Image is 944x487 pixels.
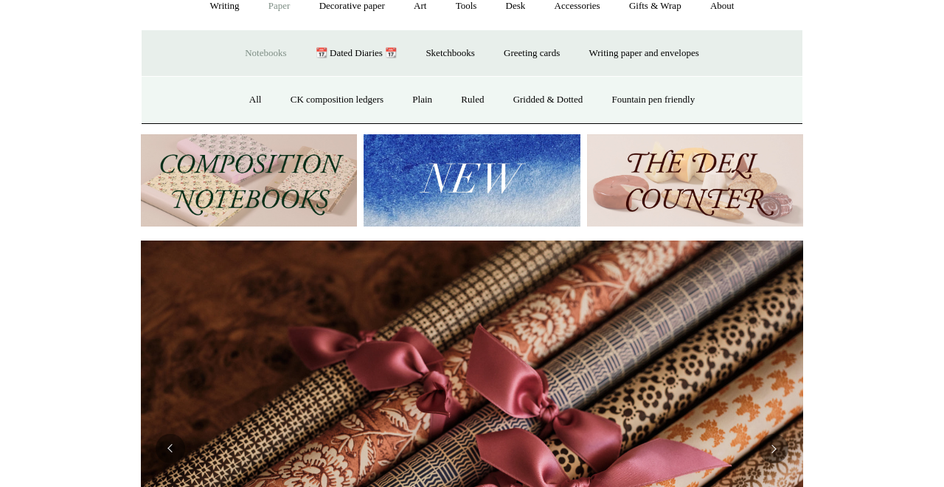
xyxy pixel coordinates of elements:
a: Notebooks [232,34,299,73]
a: Ruled [448,80,497,120]
button: Previous [156,434,185,463]
a: All [236,80,275,120]
a: Writing paper and envelopes [576,34,712,73]
a: Plain [399,80,445,120]
a: CK composition ledgers [277,80,397,120]
a: Greeting cards [490,34,573,73]
button: Next [759,434,788,463]
img: 202302 Composition ledgers.jpg__PID:69722ee6-fa44-49dd-a067-31375e5d54ec [141,134,357,227]
a: 📆 Dated Diaries 📆 [302,34,410,73]
img: New.jpg__PID:f73bdf93-380a-4a35-bcfe-7823039498e1 [364,134,580,227]
a: Gridded & Dotted [500,80,597,120]
a: Fountain pen friendly [599,80,709,120]
a: Sketchbooks [412,34,487,73]
img: The Deli Counter [587,134,803,227]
